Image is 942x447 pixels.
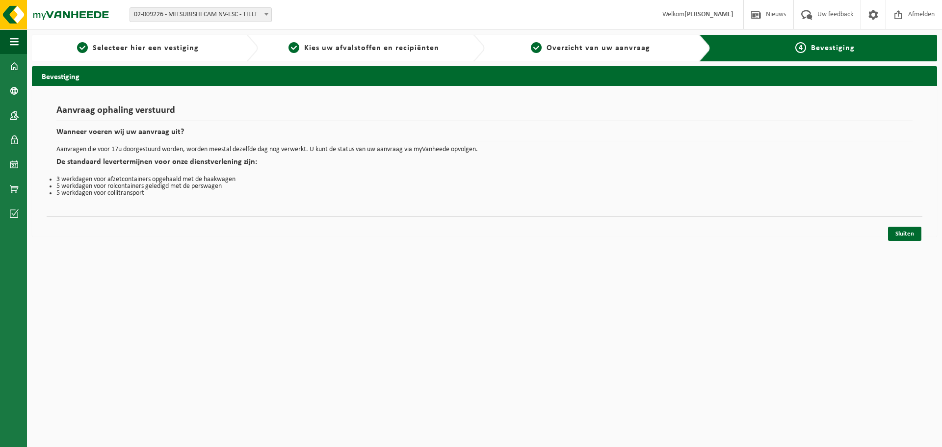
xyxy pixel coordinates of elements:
[37,42,238,54] a: 1Selecteer hier een vestiging
[130,7,272,22] span: 02-009226 - MITSUBISHI CAM NV-ESC - TIELT
[56,183,913,190] li: 5 werkdagen voor rolcontainers geledigd met de perswagen
[56,128,913,141] h2: Wanneer voeren wij uw aanvraag uit?
[795,42,806,53] span: 4
[130,8,271,22] span: 02-009226 - MITSUBISHI CAM NV-ESC - TIELT
[288,42,299,53] span: 2
[32,66,937,85] h2: Bevestiging
[5,425,164,447] iframe: chat widget
[547,44,650,52] span: Overzicht van uw aanvraag
[56,105,913,121] h1: Aanvraag ophaling verstuurd
[684,11,733,18] strong: [PERSON_NAME]
[531,42,542,53] span: 3
[888,227,921,241] a: Sluiten
[263,42,465,54] a: 2Kies uw afvalstoffen en recipiënten
[56,158,913,171] h2: De standaard levertermijnen voor onze dienstverlening zijn:
[93,44,199,52] span: Selecteer hier een vestiging
[77,42,88,53] span: 1
[811,44,855,52] span: Bevestiging
[304,44,439,52] span: Kies uw afvalstoffen en recipiënten
[56,176,913,183] li: 3 werkdagen voor afzetcontainers opgehaald met de haakwagen
[56,190,913,197] li: 5 werkdagen voor collitransport
[56,146,913,153] p: Aanvragen die voor 17u doorgestuurd worden, worden meestal dezelfde dag nog verwerkt. U kunt de s...
[490,42,691,54] a: 3Overzicht van uw aanvraag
